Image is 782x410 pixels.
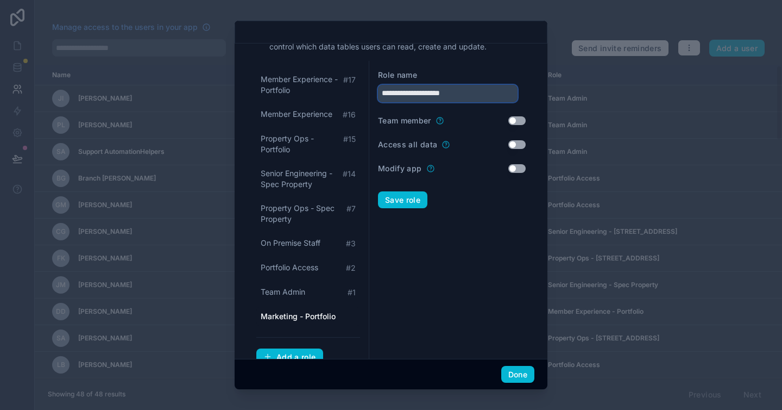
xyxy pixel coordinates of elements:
[261,262,318,273] span: Portfolio Access
[263,352,316,362] div: Add a role
[261,109,332,120] span: Member Experience
[261,287,305,297] span: Team Admin
[346,238,356,249] span: # 3
[261,168,343,190] span: Senior Engineering - Spec Property
[378,163,422,174] label: Modify app
[378,191,427,209] button: Save role
[343,134,356,145] span: # 15
[346,203,356,214] span: # 7
[261,238,320,249] span: On Premise Staff
[261,133,343,155] span: Property Ops - Portfolio
[256,349,323,366] button: Add a role
[378,139,437,150] label: Access all data
[261,74,343,96] span: Member Experience - Portfolio
[378,70,417,80] label: Role name
[343,169,356,179] span: # 14
[261,311,336,322] span: Marketing - Portfolio
[378,115,431,126] label: Team member
[346,263,356,274] span: # 2
[261,203,346,225] span: Property Ops - Spec Property
[348,287,356,298] span: # 1
[343,109,356,120] span: # 16
[501,366,534,383] button: Done
[343,74,356,85] span: # 17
